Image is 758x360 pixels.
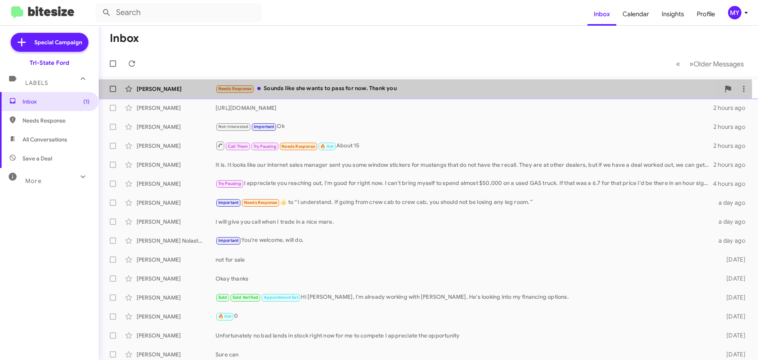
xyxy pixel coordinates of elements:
[137,294,216,302] div: [PERSON_NAME]
[672,56,749,72] nav: Page navigation example
[216,256,714,264] div: not for sale
[587,3,616,26] a: Inbox
[228,144,248,149] span: Call Them
[218,200,239,205] span: Important
[137,142,216,150] div: [PERSON_NAME]
[713,180,752,188] div: 4 hours ago
[137,237,216,245] div: [PERSON_NAME] Nolastname120082781
[714,313,752,320] div: [DATE]
[137,180,216,188] div: [PERSON_NAME]
[281,144,315,149] span: Needs Response
[137,199,216,207] div: [PERSON_NAME]
[23,155,52,162] span: Save a Deal
[714,351,752,358] div: [DATE]
[655,3,690,26] a: Insights
[320,144,334,149] span: 🔥 Hot
[137,332,216,339] div: [PERSON_NAME]
[216,104,713,112] div: [URL][DOMAIN_NAME]
[23,136,67,143] span: All Conversations
[216,122,713,131] div: Ok
[137,313,216,320] div: [PERSON_NAME]
[244,200,278,205] span: Needs Response
[216,293,714,302] div: Hi [PERSON_NAME], I'm already working with [PERSON_NAME]. He's looking into my financing options.
[110,32,139,45] h1: Inbox
[676,59,680,69] span: «
[25,79,48,87] span: Labels
[713,161,752,169] div: 2 hours ago
[218,124,249,129] span: Not-Interested
[685,56,749,72] button: Next
[713,104,752,112] div: 2 hours ago
[218,238,239,243] span: Important
[23,117,90,124] span: Needs Response
[83,98,90,106] span: (1)
[616,3,655,26] a: Calendar
[218,181,241,186] span: Try Pausing
[218,86,252,91] span: Needs Response
[137,351,216,358] div: [PERSON_NAME]
[713,142,752,150] div: 2 hours ago
[721,6,749,19] button: MY
[714,332,752,339] div: [DATE]
[137,161,216,169] div: [PERSON_NAME]
[216,141,713,151] div: About 15
[216,332,714,339] div: Unfortunately no bad lands in stock right now for me to compete I appreciate the opportunity
[30,59,69,67] div: Tri-State Ford
[216,198,714,207] div: ​👍​ to “ I understand. If going from crew cab to crew cab, you should not be losing any leg room. ”
[264,295,298,300] span: Appointment Set
[218,314,232,319] span: 🔥 Hot
[216,84,720,93] div: Sounds like she wants to pass for now. Thank you
[714,256,752,264] div: [DATE]
[137,275,216,283] div: [PERSON_NAME]
[714,218,752,226] div: a day ago
[216,351,714,358] div: Sure can
[216,179,713,188] div: I appreciate you reaching out, I'm good for right now. I can't bring myself to spend almost $50,0...
[728,6,741,19] div: MY
[253,144,276,149] span: Try Pausing
[23,98,90,106] span: Inbox
[216,161,713,169] div: It is. It looks like our internet sales manager sent you some window stickers for mustangs that d...
[714,237,752,245] div: a day ago
[218,295,227,300] span: Sold
[137,104,216,112] div: [PERSON_NAME]
[216,236,714,245] div: You're welcome, will do.
[714,275,752,283] div: [DATE]
[216,312,714,321] div: 0
[713,123,752,131] div: 2 hours ago
[689,59,694,69] span: »
[216,218,714,226] div: I will give you call when I trade in a nice mare.
[137,123,216,131] div: [PERSON_NAME]
[714,199,752,207] div: a day ago
[25,177,41,185] span: More
[137,85,216,93] div: [PERSON_NAME]
[690,3,721,26] a: Profile
[216,275,714,283] div: Okay thanks
[137,218,216,226] div: [PERSON_NAME]
[694,60,744,68] span: Older Messages
[11,33,88,52] a: Special Campaign
[671,56,685,72] button: Previous
[714,294,752,302] div: [DATE]
[34,38,82,46] span: Special Campaign
[96,3,261,22] input: Search
[233,295,259,300] span: Sold Verified
[137,256,216,264] div: [PERSON_NAME]
[254,124,274,129] span: Important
